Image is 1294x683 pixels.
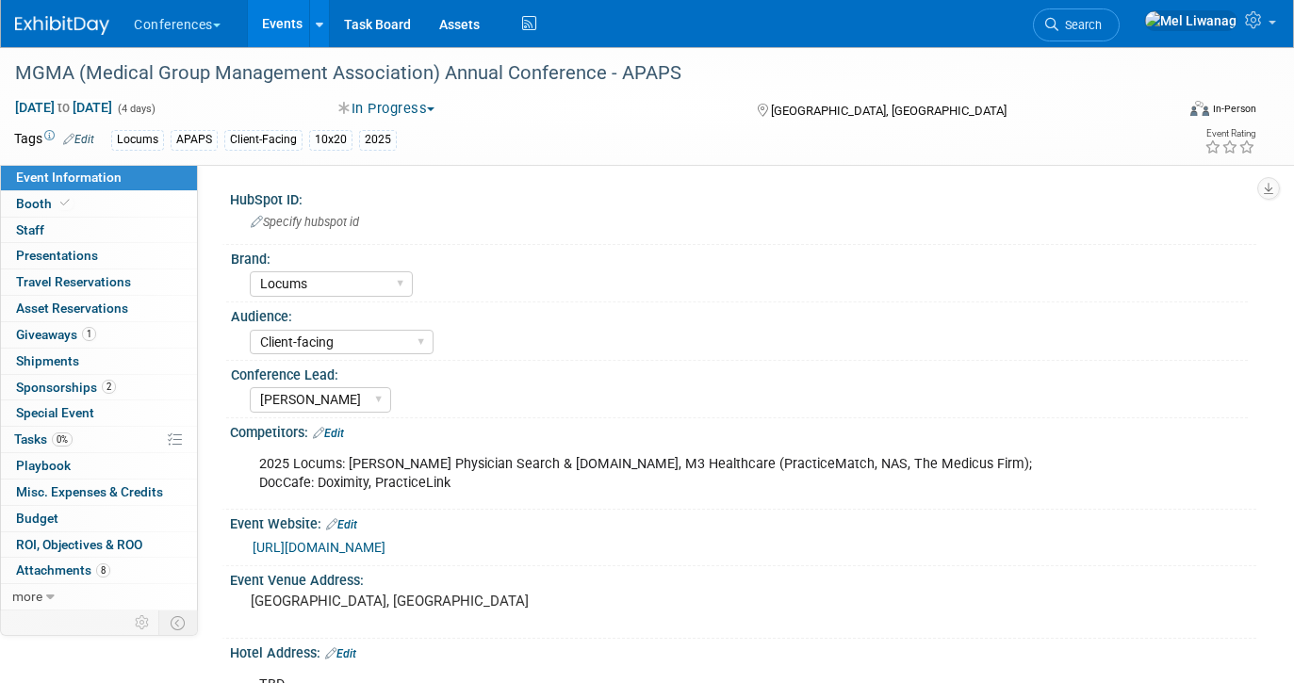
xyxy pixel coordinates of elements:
[332,99,442,119] button: In Progress
[1,506,197,531] a: Budget
[60,198,70,208] i: Booth reservation complete
[111,130,164,150] div: Locums
[14,99,113,116] span: [DATE] [DATE]
[230,566,1256,590] div: Event Venue Address:
[224,130,303,150] div: Client-Facing
[14,129,94,151] td: Tags
[102,380,116,394] span: 2
[1,427,197,452] a: Tasks0%
[1144,10,1237,31] img: Mel Liwanag
[16,537,142,552] span: ROI, Objectives & ROO
[16,327,96,342] span: Giveaways
[251,593,637,610] pre: [GEOGRAPHIC_DATA], [GEOGRAPHIC_DATA]
[1,584,197,610] a: more
[230,510,1256,534] div: Event Website:
[1,218,197,243] a: Staff
[126,610,159,635] td: Personalize Event Tab Strip
[16,511,58,526] span: Budget
[1,453,197,479] a: Playbook
[1,480,197,505] a: Misc. Expenses & Credits
[1073,98,1256,126] div: Event Format
[16,380,116,395] span: Sponsorships
[359,130,397,150] div: 2025
[1,349,197,374] a: Shipments
[16,484,163,499] span: Misc. Expenses & Credits
[251,215,359,229] span: Specify hubspot id
[230,639,1256,663] div: Hotel Address:
[159,610,198,635] td: Toggle Event Tabs
[116,103,156,115] span: (4 days)
[16,562,110,577] span: Attachments
[1,375,197,400] a: Sponsorships2
[171,130,218,150] div: APAPS
[16,196,74,211] span: Booth
[55,100,73,115] span: to
[246,446,1056,502] div: 2025 Locums: [PERSON_NAME] Physician Search & [DOMAIN_NAME], M3 Healthcare (PracticeMatch, NAS, T...
[326,518,357,531] a: Edit
[14,431,73,447] span: Tasks
[1,191,197,217] a: Booth
[1,322,197,348] a: Giveaways1
[771,104,1007,118] span: [GEOGRAPHIC_DATA], [GEOGRAPHIC_DATA]
[16,170,122,185] span: Event Information
[82,327,96,341] span: 1
[1190,101,1209,116] img: Format-Inperson.png
[1033,8,1120,41] a: Search
[8,57,1151,90] div: MGMA (Medical Group Management Association) Annual Conference - APAPS
[325,647,356,660] a: Edit
[12,589,42,604] span: more
[16,405,94,420] span: Special Event
[1,558,197,583] a: Attachments8
[1,532,197,558] a: ROI, Objectives & ROO
[16,301,128,316] span: Asset Reservations
[52,432,73,447] span: 0%
[16,353,79,368] span: Shipments
[1,400,197,426] a: Special Event
[230,418,1256,443] div: Competitors:
[63,133,94,146] a: Edit
[253,540,385,555] a: [URL][DOMAIN_NAME]
[1,165,197,190] a: Event Information
[231,361,1248,384] div: Conference Lead:
[313,427,344,440] a: Edit
[1212,102,1256,116] div: In-Person
[16,248,98,263] span: Presentations
[15,16,109,35] img: ExhibitDay
[1,296,197,321] a: Asset Reservations
[16,274,131,289] span: Travel Reservations
[1,243,197,268] a: Presentations
[1,269,197,295] a: Travel Reservations
[16,458,71,473] span: Playbook
[230,186,1256,209] div: HubSpot ID:
[231,245,1248,268] div: Brand:
[309,130,352,150] div: 10x20
[1058,18,1102,32] span: Search
[16,222,44,237] span: Staff
[231,302,1248,326] div: Audience:
[96,563,110,577] span: 8
[1204,129,1255,138] div: Event Rating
